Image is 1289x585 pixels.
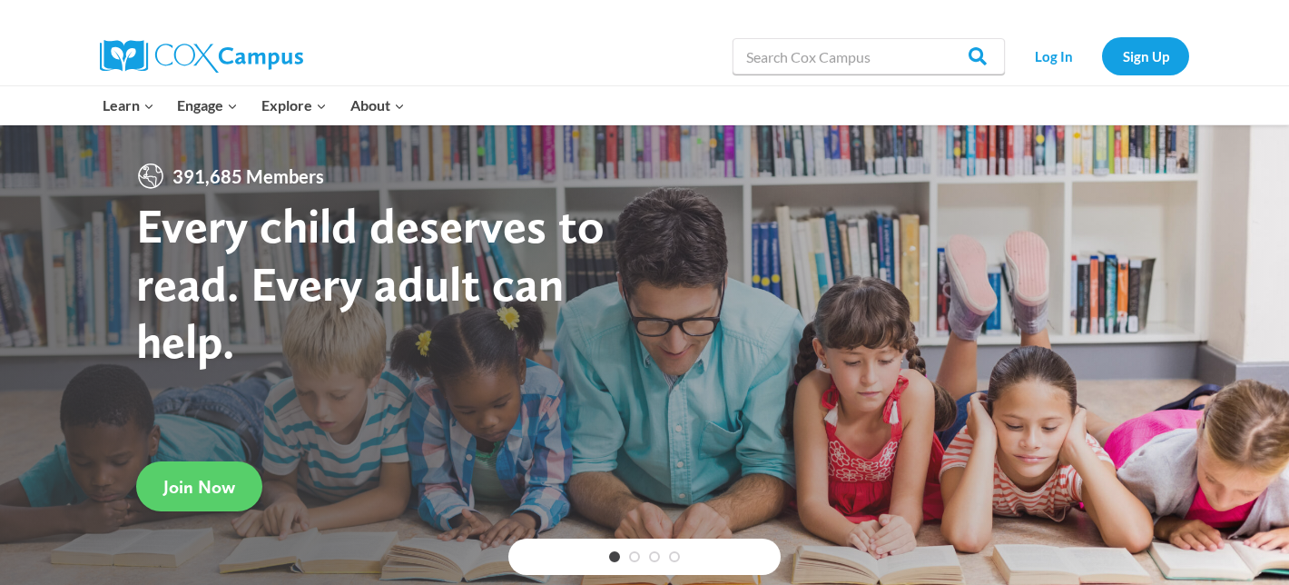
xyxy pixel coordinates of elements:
[136,461,262,511] a: Join Now
[136,196,605,370] strong: Every child deserves to read. Every adult can help.
[91,86,416,124] nav: Primary Navigation
[163,476,235,498] span: Join Now
[177,94,238,117] span: Engage
[1102,37,1189,74] a: Sign Up
[165,162,331,191] span: 391,685 Members
[669,551,680,562] a: 4
[103,94,154,117] span: Learn
[261,94,327,117] span: Explore
[629,551,640,562] a: 2
[100,40,303,73] img: Cox Campus
[609,551,620,562] a: 1
[649,551,660,562] a: 3
[1014,37,1093,74] a: Log In
[733,38,1005,74] input: Search Cox Campus
[1014,37,1189,74] nav: Secondary Navigation
[350,94,405,117] span: About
